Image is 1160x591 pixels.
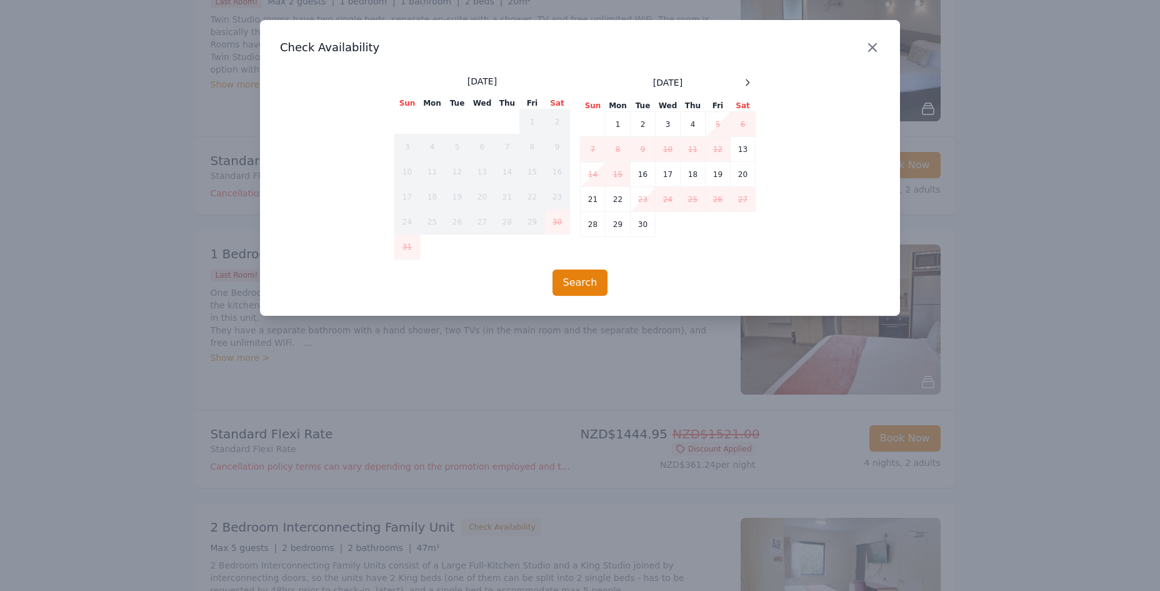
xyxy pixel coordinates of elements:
[606,100,631,112] th: Mon
[395,159,420,184] td: 10
[681,100,706,112] th: Thu
[681,137,706,162] td: 11
[656,112,681,137] td: 3
[395,98,420,109] th: Sun
[706,187,731,212] td: 26
[656,187,681,212] td: 24
[470,210,495,235] td: 27
[681,162,706,187] td: 18
[470,134,495,159] td: 6
[495,134,520,159] td: 7
[545,159,570,184] td: 16
[706,137,731,162] td: 12
[656,162,681,187] td: 17
[445,184,470,210] td: 19
[445,134,470,159] td: 5
[631,187,656,212] td: 23
[606,187,631,212] td: 22
[467,75,497,88] span: [DATE]
[495,98,520,109] th: Thu
[653,76,682,89] span: [DATE]
[631,112,656,137] td: 2
[520,159,545,184] td: 15
[545,109,570,134] td: 2
[731,187,756,212] td: 27
[470,184,495,210] td: 20
[631,162,656,187] td: 16
[470,98,495,109] th: Wed
[420,98,445,109] th: Mon
[395,210,420,235] td: 24
[420,134,445,159] td: 4
[606,212,631,237] td: 29
[495,210,520,235] td: 28
[681,112,706,137] td: 4
[545,184,570,210] td: 23
[681,187,706,212] td: 25
[552,270,608,296] button: Search
[520,210,545,235] td: 29
[581,212,606,237] td: 28
[606,137,631,162] td: 8
[545,210,570,235] td: 30
[470,159,495,184] td: 13
[445,159,470,184] td: 12
[731,100,756,112] th: Sat
[420,210,445,235] td: 25
[631,100,656,112] th: Tue
[581,100,606,112] th: Sun
[656,100,681,112] th: Wed
[631,212,656,237] td: 30
[495,159,520,184] td: 14
[445,210,470,235] td: 26
[656,137,681,162] td: 10
[395,235,420,260] td: 31
[545,134,570,159] td: 9
[706,162,731,187] td: 19
[581,187,606,212] td: 21
[581,162,606,187] td: 14
[731,162,756,187] td: 20
[395,134,420,159] td: 3
[280,40,880,55] h3: Check Availability
[581,137,606,162] td: 7
[445,98,470,109] th: Tue
[731,137,756,162] td: 13
[606,162,631,187] td: 15
[395,184,420,210] td: 17
[731,112,756,137] td: 6
[606,112,631,137] td: 1
[520,184,545,210] td: 22
[545,98,570,109] th: Sat
[495,184,520,210] td: 21
[520,134,545,159] td: 8
[420,184,445,210] td: 18
[706,100,731,112] th: Fri
[631,137,656,162] td: 9
[520,109,545,134] td: 1
[706,112,731,137] td: 5
[420,159,445,184] td: 11
[520,98,545,109] th: Fri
